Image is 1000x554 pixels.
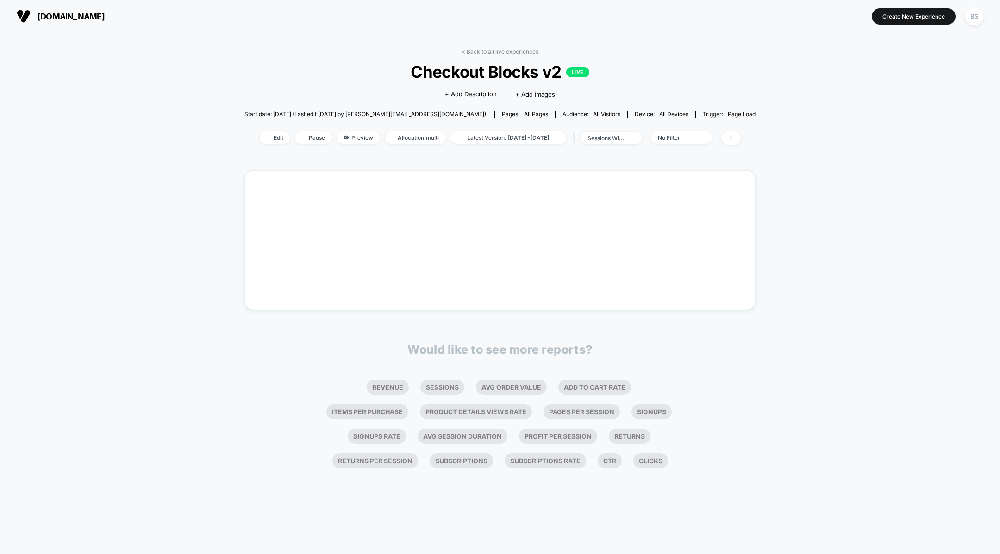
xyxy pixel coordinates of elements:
span: Pause [295,131,332,144]
span: + Add Description [445,90,497,99]
li: Pages Per Session [544,404,620,419]
li: Subscriptions Rate [505,453,586,468]
li: Sessions [420,380,464,395]
span: Preview [337,131,380,144]
li: Clicks [633,453,668,468]
li: Items Per Purchase [326,404,408,419]
div: sessions with impression [587,135,625,142]
span: Page Load [728,111,756,118]
span: Edit [260,131,290,144]
span: Allocation: multi [385,131,446,144]
button: [DOMAIN_NAME] [14,9,107,24]
li: Subscriptions [430,453,493,468]
span: Latest Version: [DATE] - [DATE] [450,131,566,144]
p: LIVE [566,67,589,77]
li: Avg Order Value [476,380,547,395]
img: Visually logo [17,9,31,23]
button: BS [962,7,986,26]
a: < Back to all live experiences [462,48,538,55]
span: [DOMAIN_NAME] [37,12,105,21]
li: Revenue [367,380,409,395]
span: all pages [524,111,548,118]
p: Would like to see more reports? [407,342,593,356]
li: Signups [631,404,672,419]
span: All Visitors [593,111,620,118]
div: Audience: [562,111,620,118]
div: Trigger: [703,111,756,118]
li: Profit Per Session [519,429,597,444]
li: Product Details Views Rate [420,404,532,419]
div: BS [965,7,983,25]
button: Create New Experience [872,8,956,25]
span: + Add Images [515,91,555,98]
li: Returns [609,429,650,444]
span: Checkout Blocks v2 [270,62,730,81]
li: Avg Session Duration [418,429,507,444]
span: all devices [659,111,688,118]
div: Pages: [502,111,548,118]
span: | [571,131,581,145]
li: Signups Rate [348,429,406,444]
li: Ctr [598,453,622,468]
div: No Filter [658,134,695,141]
span: Device: [627,111,695,118]
li: Returns Per Session [332,453,418,468]
li: Add To Cart Rate [558,380,631,395]
span: Start date: [DATE] (Last edit [DATE] by [PERSON_NAME][EMAIL_ADDRESS][DOMAIN_NAME]) [244,111,486,118]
